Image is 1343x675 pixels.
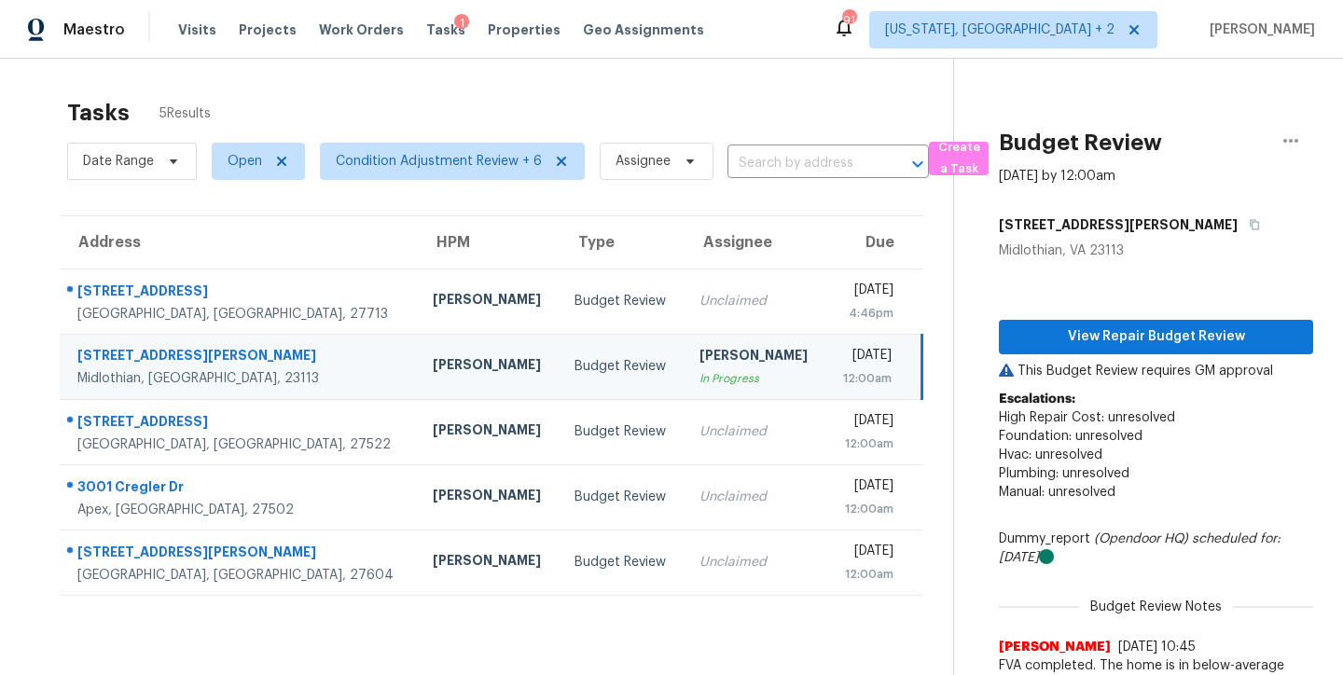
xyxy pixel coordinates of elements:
[825,216,921,269] th: Due
[77,369,403,388] div: Midlothian, [GEOGRAPHIC_DATA], 23113
[433,486,545,509] div: [PERSON_NAME]
[77,435,403,454] div: [GEOGRAPHIC_DATA], [GEOGRAPHIC_DATA], 27522
[840,346,892,369] div: [DATE]
[1118,641,1196,654] span: [DATE] 10:45
[999,241,1313,260] div: Midlothian, VA 23113
[1094,532,1188,545] i: (Opendoor HQ)
[418,216,560,269] th: HPM
[77,501,403,519] div: Apex, [GEOGRAPHIC_DATA], 27502
[699,292,811,310] div: Unclaimed
[77,282,403,305] div: [STREET_ADDRESS]
[575,292,669,310] div: Budget Review
[77,346,403,369] div: [STREET_ADDRESS][PERSON_NAME]
[840,411,893,434] div: [DATE]
[999,362,1313,380] p: This Budget Review requires GM approval
[999,167,1115,186] div: [DATE] by 12:00am
[560,216,684,269] th: Type
[938,137,979,180] span: Create a Task
[60,216,418,269] th: Address
[77,566,403,585] div: [GEOGRAPHIC_DATA], [GEOGRAPHIC_DATA], 27604
[885,21,1115,39] span: [US_STATE], [GEOGRAPHIC_DATA] + 2
[699,553,811,572] div: Unclaimed
[77,412,403,435] div: [STREET_ADDRESS]
[319,21,404,39] span: Work Orders
[999,133,1162,152] h2: Budget Review
[840,542,893,565] div: [DATE]
[454,14,469,33] div: 1
[840,281,893,304] div: [DATE]
[999,467,1129,480] span: Plumbing: unresolved
[999,532,1281,564] i: scheduled for: [DATE]
[616,152,671,171] span: Assignee
[699,488,811,506] div: Unclaimed
[433,551,545,574] div: [PERSON_NAME]
[583,21,704,39] span: Geo Assignments
[426,23,465,36] span: Tasks
[999,638,1111,656] span: [PERSON_NAME]
[77,305,403,324] div: [GEOGRAPHIC_DATA], [GEOGRAPHIC_DATA], 27713
[840,304,893,323] div: 4:46pm
[999,430,1142,443] span: Foundation: unresolved
[77,543,403,566] div: [STREET_ADDRESS][PERSON_NAME]
[699,422,811,441] div: Unclaimed
[840,565,893,584] div: 12:00am
[575,422,669,441] div: Budget Review
[575,488,669,506] div: Budget Review
[929,142,989,175] button: Create a Task
[999,486,1115,499] span: Manual: unresolved
[77,477,403,501] div: 3001 Cregler Dr
[999,411,1175,424] span: High Repair Cost: unresolved
[1014,325,1298,349] span: View Repair Budget Review
[67,103,130,122] h2: Tasks
[840,434,893,453] div: 12:00am
[999,530,1313,567] div: Dummy_report
[178,21,216,39] span: Visits
[999,320,1313,354] button: View Repair Budget Review
[575,357,669,376] div: Budget Review
[699,346,811,369] div: [PERSON_NAME]
[685,216,826,269] th: Assignee
[1079,598,1233,616] span: Budget Review Notes
[840,369,892,388] div: 12:00am
[83,152,154,171] span: Date Range
[999,448,1102,461] span: Hvac: unresolved
[239,21,297,39] span: Projects
[336,152,542,171] span: Condition Adjustment Review + 6
[433,355,545,379] div: [PERSON_NAME]
[63,21,125,39] span: Maestro
[433,420,545,444] div: [PERSON_NAME]
[1238,208,1263,241] button: Copy Address
[727,149,877,178] input: Search by address
[1202,21,1315,39] span: [PERSON_NAME]
[842,11,855,30] div: 91
[905,151,931,177] button: Open
[575,553,669,572] div: Budget Review
[999,215,1238,234] h5: [STREET_ADDRESS][PERSON_NAME]
[433,290,545,313] div: [PERSON_NAME]
[699,369,811,388] div: In Progress
[840,500,893,518] div: 12:00am
[159,104,211,123] span: 5 Results
[488,21,561,39] span: Properties
[840,476,893,500] div: [DATE]
[999,393,1075,406] b: Escalations:
[228,152,262,171] span: Open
